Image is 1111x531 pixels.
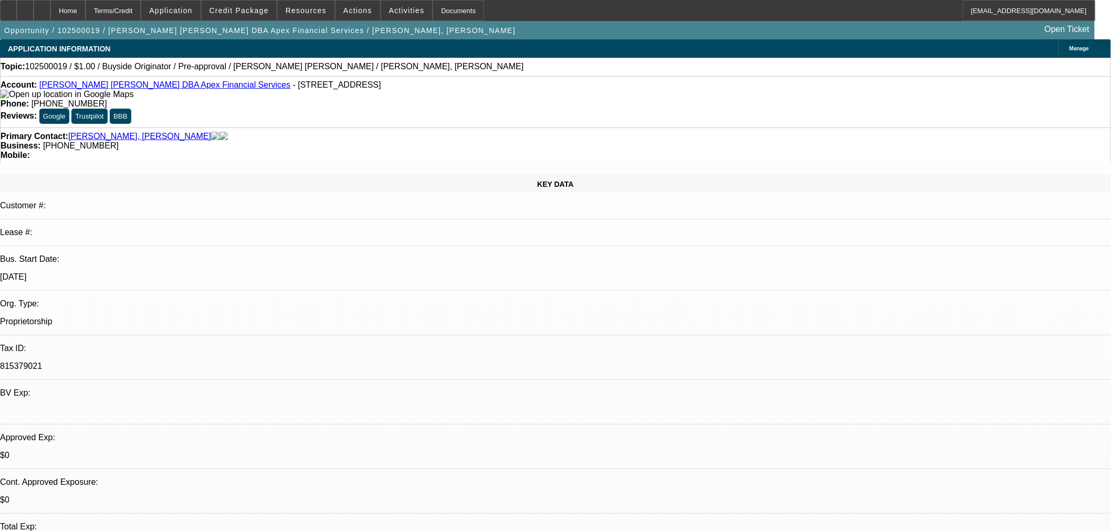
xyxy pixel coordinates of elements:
[4,26,516,35] span: Opportunity / 102500019 / [PERSON_NAME] [PERSON_NAME] DBA Apex Financial Services / [PERSON_NAME]...
[71,109,107,124] button: Trustpilot
[1,141,40,150] strong: Business:
[293,80,381,89] span: - [STREET_ADDRESS]
[1,132,68,141] strong: Primary Contact:
[1,80,37,89] strong: Account:
[8,45,110,53] span: APPLICATION INFORMATION
[1041,20,1094,38] a: Open Ticket
[39,109,69,124] button: Google
[209,6,269,15] span: Credit Package
[1,99,29,108] strong: Phone:
[202,1,277,20] button: Credit Package
[537,180,573,188] span: KEY DATA
[1,62,25,71] strong: Topic:
[1,151,30,160] strong: Mobile:
[39,80,290,89] a: [PERSON_NAME] [PERSON_NAME] DBA Apex Financial Services
[381,1,433,20] button: Activities
[1070,46,1089,51] span: Manage
[336,1,380,20] button: Actions
[211,132,219,141] img: facebook-icon.png
[43,141,119,150] span: [PHONE_NUMBER]
[286,6,327,15] span: Resources
[149,6,192,15] span: Application
[1,111,37,120] strong: Reviews:
[278,1,334,20] button: Resources
[141,1,200,20] button: Application
[343,6,372,15] span: Actions
[110,109,131,124] button: BBB
[68,132,211,141] a: [PERSON_NAME], [PERSON_NAME]
[32,99,107,108] span: [PHONE_NUMBER]
[1,90,133,99] a: View Google Maps
[1,90,133,99] img: Open up location in Google Maps
[25,62,524,71] span: 102500019 / $1.00 / Buyside Originator / Pre-approval / [PERSON_NAME] [PERSON_NAME] / [PERSON_NAM...
[389,6,425,15] span: Activities
[219,132,228,141] img: linkedin-icon.png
